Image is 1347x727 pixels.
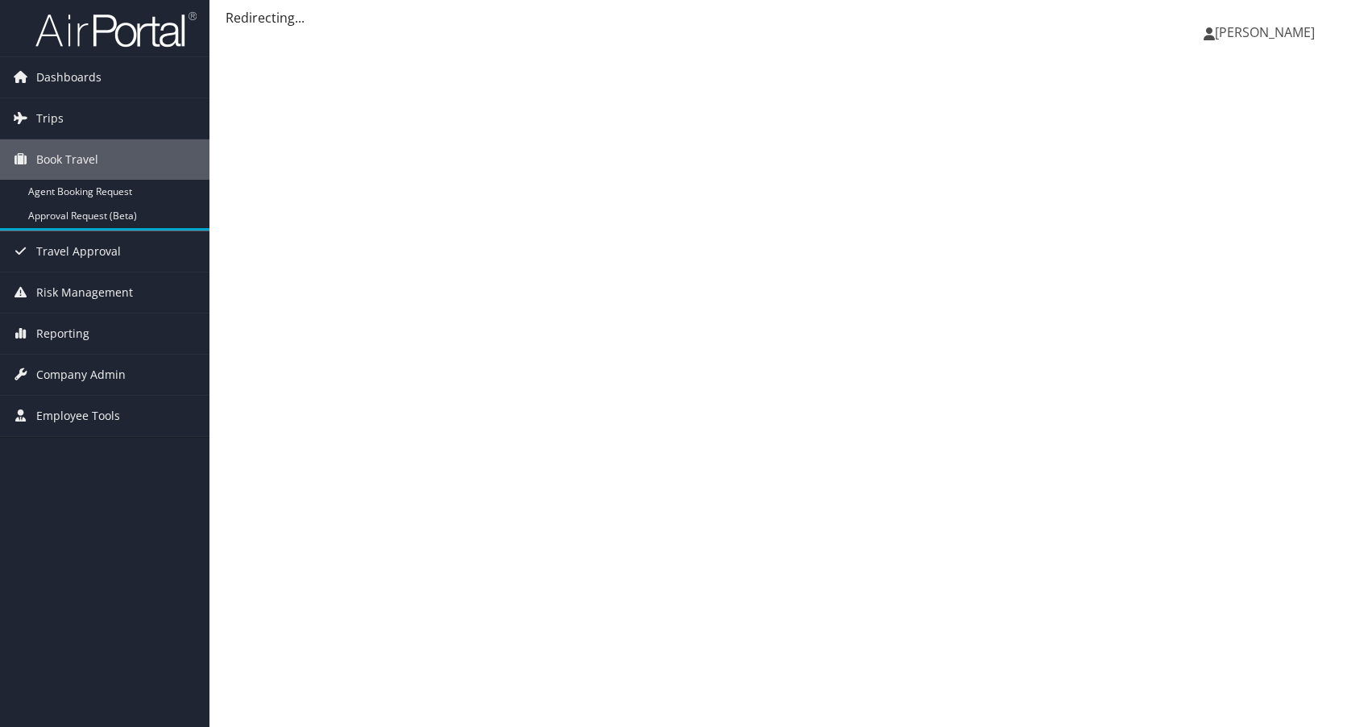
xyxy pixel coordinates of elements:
[36,355,126,395] span: Company Admin
[36,139,98,180] span: Book Travel
[226,8,1331,27] div: Redirecting...
[36,314,89,354] span: Reporting
[35,10,197,48] img: airportal-logo.png
[36,396,120,436] span: Employee Tools
[36,272,133,313] span: Risk Management
[36,231,121,272] span: Travel Approval
[1204,8,1331,56] a: [PERSON_NAME]
[36,57,102,98] span: Dashboards
[36,98,64,139] span: Trips
[1215,23,1315,41] span: [PERSON_NAME]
